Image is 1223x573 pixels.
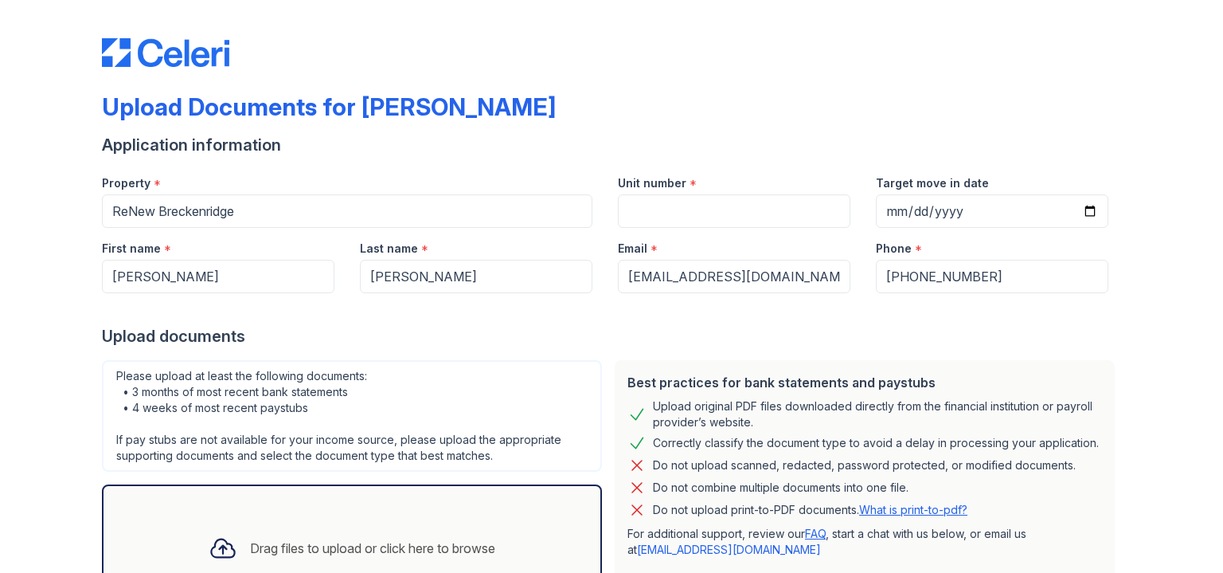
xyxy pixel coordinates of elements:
[653,502,967,518] p: Do not upload print-to-PDF documents.
[637,543,821,556] a: [EMAIL_ADDRESS][DOMAIN_NAME]
[627,526,1102,558] p: For additional support, review our , start a chat with us below, or email us at
[102,325,1121,347] div: Upload documents
[653,456,1076,475] div: Do not upload scanned, redacted, password protected, or modified documents.
[250,539,495,558] div: Drag files to upload or click here to browse
[618,175,686,191] label: Unit number
[627,373,1102,392] div: Best practices for bank statements and paystubs
[618,241,647,257] label: Email
[360,241,418,257] label: Last name
[102,241,161,257] label: First name
[102,360,602,472] div: Please upload at least the following documents: • 3 months of most recent bank statements • 4 wee...
[653,478,908,497] div: Do not combine multiple documents into one file.
[859,503,967,516] a: What is print-to-pdf?
[653,398,1102,430] div: Upload original PDF files downloaded directly from the financial institution or payroll provider’...
[102,38,229,67] img: CE_Logo_Blue-a8612792a0a2168367f1c8372b55b34899dd931a85d93a1a3d3e32e68fde9ad4.png
[653,434,1099,453] div: Correctly classify the document type to avoid a delay in processing your application.
[102,175,150,191] label: Property
[102,134,1121,156] div: Application information
[102,92,556,121] div: Upload Documents for [PERSON_NAME]
[805,527,826,540] a: FAQ
[876,175,989,191] label: Target move in date
[876,241,912,257] label: Phone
